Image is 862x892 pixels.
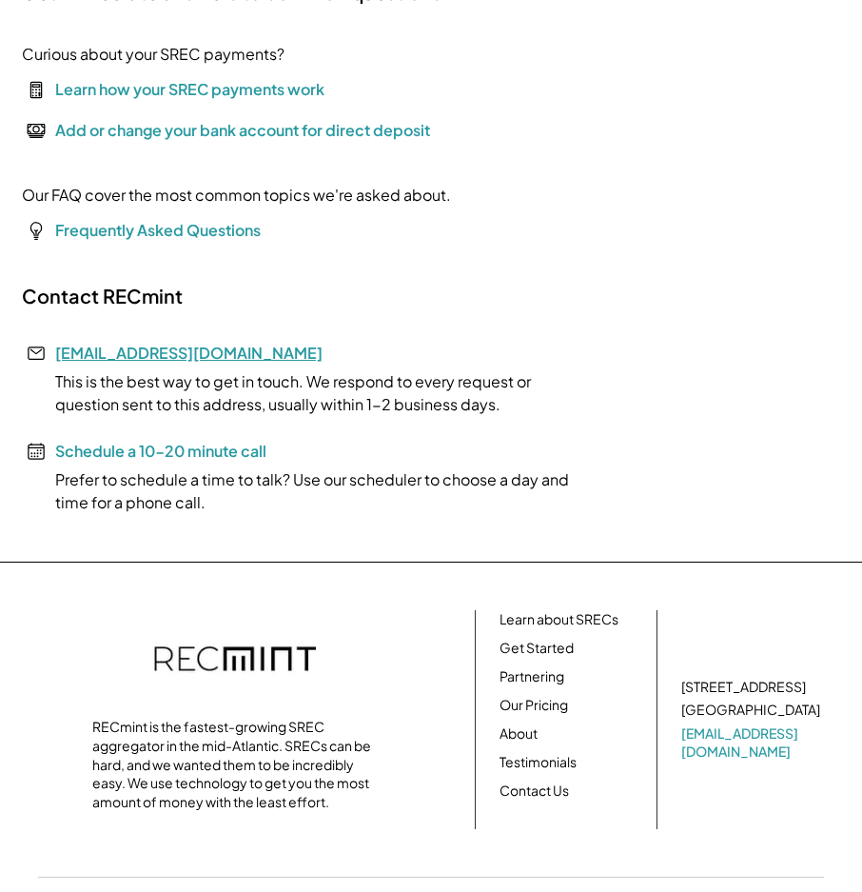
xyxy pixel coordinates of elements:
a: [EMAIL_ADDRESS][DOMAIN_NAME] [55,343,323,363]
div: [STREET_ADDRESS] [681,678,806,697]
div: This is the best way to get in touch. We respond to every request or question sent to this addres... [22,370,593,416]
a: Contact Us [500,782,569,801]
div: Curious about your SREC payments? [22,43,284,66]
a: Get Started [500,639,574,658]
div: [GEOGRAPHIC_DATA] [681,701,820,720]
a: Frequently Asked Questions [55,220,261,240]
a: Learn about SRECs [500,610,618,629]
a: Testimonials [500,753,577,772]
a: Our Pricing [500,696,568,715]
h2: Contact RECmint [22,284,183,308]
a: [EMAIL_ADDRESS][DOMAIN_NAME] [681,724,824,762]
div: RECmint is the fastest-growing SREC aggregator in the mid-Atlantic. SRECs can be hard, and we wan... [92,718,378,811]
div: Our FAQ cover the most common topics we're asked about. [22,184,451,207]
a: Schedule a 10-20 minute call [55,441,266,461]
div: Prefer to schedule a time to talk? Use our scheduler to choose a day and time for a phone call. [22,468,593,514]
img: recmint-logotype%403x.png [154,627,316,694]
a: Partnering [500,667,564,686]
a: About [500,724,538,743]
div: Add or change your bank account for direct deposit [55,119,430,142]
div: Learn how your SREC payments work [55,78,324,101]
